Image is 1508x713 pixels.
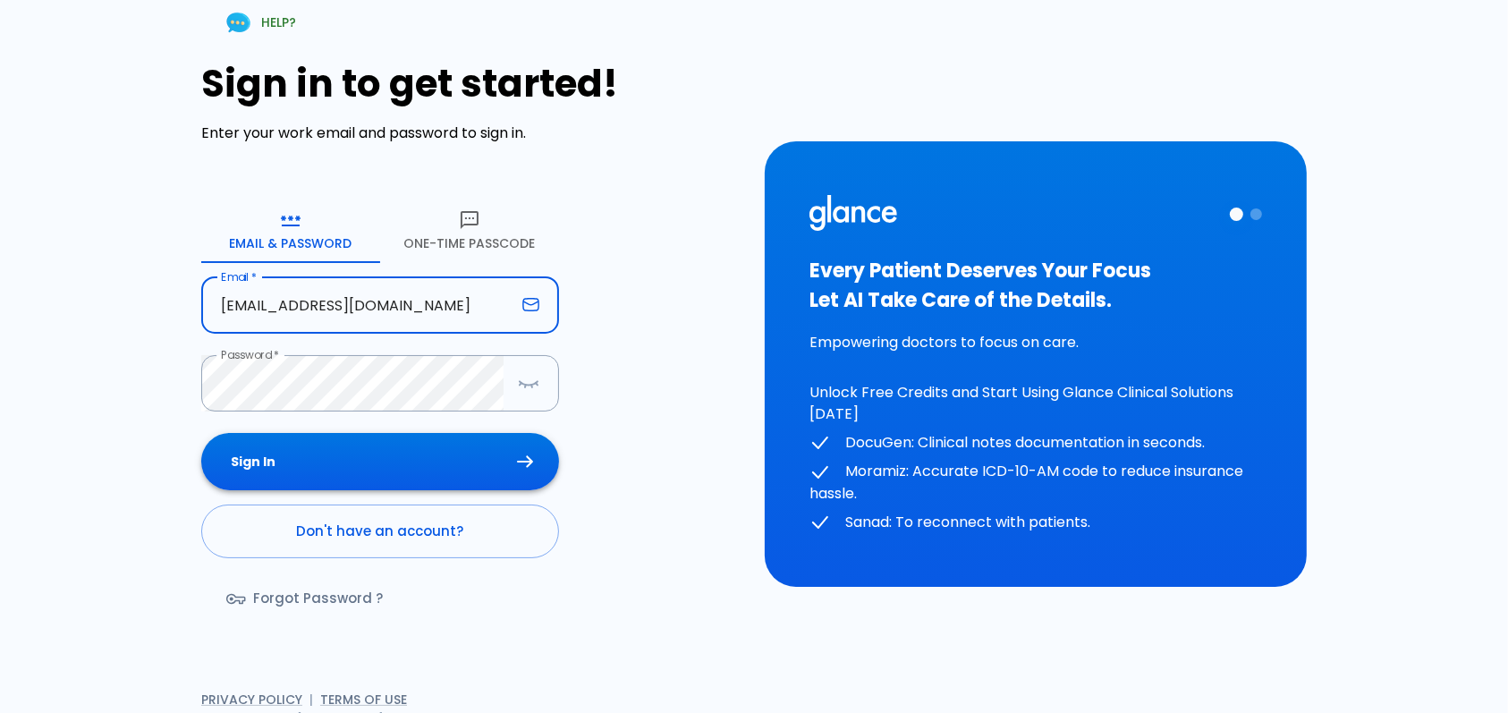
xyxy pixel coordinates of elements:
[320,691,407,709] a: Terms of Use
[809,256,1262,315] h3: Every Patient Deserves Your Focus Let AI Take Care of the Details.
[201,62,743,106] h1: Sign in to get started!
[201,573,411,624] a: Forgot Password ?
[201,691,302,709] a: Privacy Policy
[201,433,559,491] button: Sign In
[201,277,515,334] input: dr.ahmed@clinic.com
[809,461,1262,505] p: Moramiz: Accurate ICD-10-AM code to reduce insurance hassle.
[309,691,313,709] span: |
[223,7,254,38] img: Chat Support
[201,199,380,263] button: Email & Password
[201,123,743,144] p: Enter your work email and password to sign in.
[201,505,559,558] a: Don't have an account?
[380,199,559,263] button: One-Time Passcode
[809,332,1262,353] p: Empowering doctors to focus on care.
[809,512,1262,534] p: Sanad: To reconnect with patients.
[809,382,1262,425] p: Unlock Free Credits and Start Using Glance Clinical Solutions [DATE]
[809,432,1262,454] p: DocuGen: Clinical notes documentation in seconds.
